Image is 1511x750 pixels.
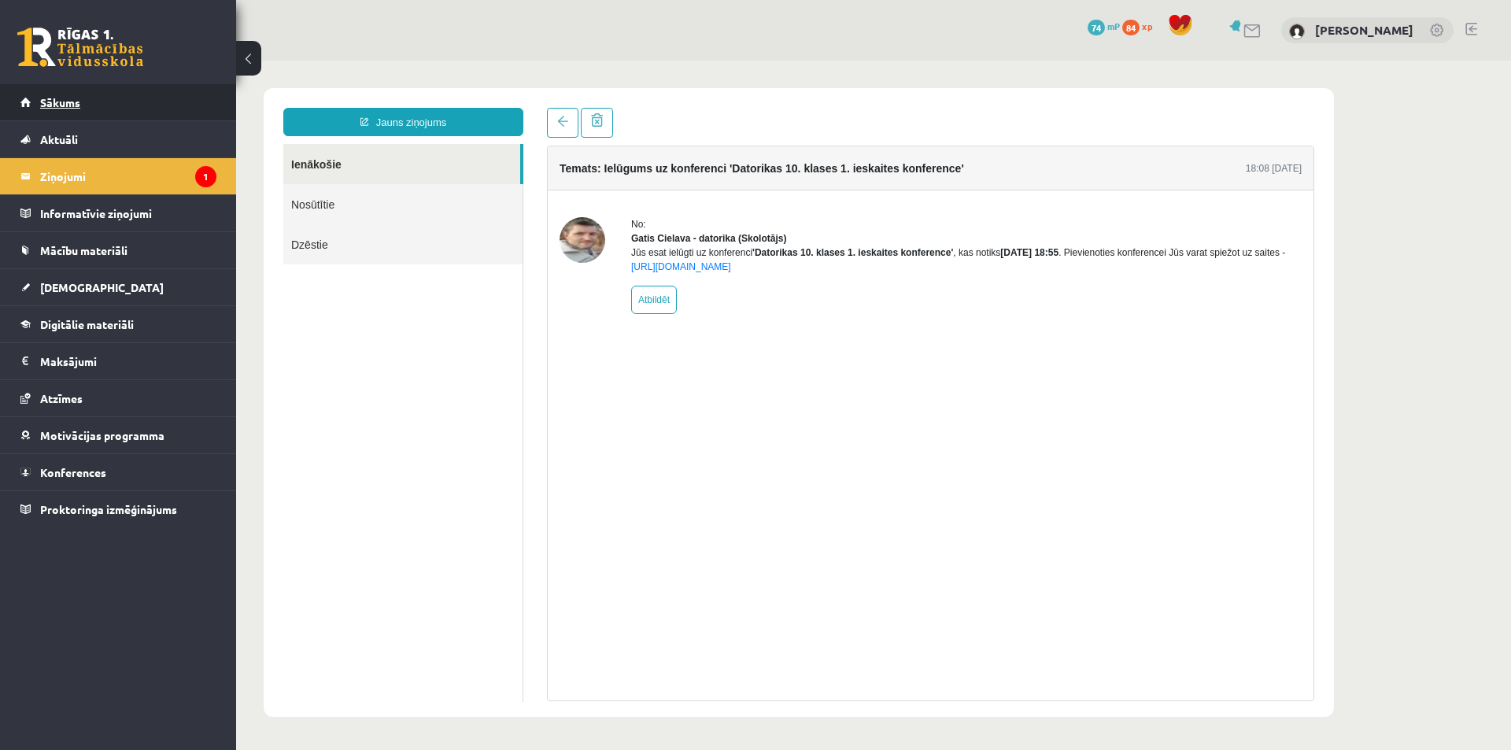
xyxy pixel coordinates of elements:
a: Sākums [20,84,216,120]
b: 'Datorikas 10. klases 1. ieskaites konference' [516,187,717,198]
span: Konferences [40,465,106,479]
a: Informatīvie ziņojumi [20,195,216,231]
img: Gatis Cielava - datorika [323,157,369,202]
a: [PERSON_NAME] [1315,22,1413,38]
a: [URL][DOMAIN_NAME] [395,201,495,212]
span: Aktuāli [40,132,78,146]
b: [DATE] 18:55 [764,187,822,198]
a: Dzēstie [47,164,286,204]
legend: Ziņojumi [40,158,216,194]
a: Atzīmes [20,380,216,416]
a: Ienākošie [47,83,284,124]
strong: Gatis Cielava - datorika (Skolotājs) [395,172,550,183]
a: Konferences [20,454,216,490]
img: Kirils Bondarevs [1289,24,1305,39]
span: Atzīmes [40,391,83,405]
div: 18:08 [DATE] [1010,101,1066,115]
a: Jauns ziņojums [47,47,287,76]
span: 84 [1122,20,1140,35]
span: [DEMOGRAPHIC_DATA] [40,280,164,294]
a: 74 mP [1088,20,1120,32]
span: Mācību materiāli [40,243,127,257]
a: Digitālie materiāli [20,306,216,342]
span: Proktoringa izmēģinājums [40,502,177,516]
a: Atbildēt [395,225,441,253]
span: mP [1107,20,1120,32]
span: Digitālie materiāli [40,317,134,331]
span: xp [1142,20,1152,32]
a: [DEMOGRAPHIC_DATA] [20,269,216,305]
a: 84 xp [1122,20,1160,32]
a: Motivācijas programma [20,417,216,453]
i: 1 [195,166,216,187]
h4: Temats: Ielūgums uz konferenci 'Datorikas 10. klases 1. ieskaites konference' [323,102,728,114]
legend: Informatīvie ziņojumi [40,195,216,231]
div: No: [395,157,1066,171]
a: Rīgas 1. Tālmācības vidusskola [17,28,143,67]
span: 74 [1088,20,1105,35]
span: Motivācijas programma [40,428,164,442]
div: Jūs esat ielūgti uz konferenci , kas notiks . Pievienoties konferencei Jūs varat spiežot uz saites - [395,185,1066,213]
a: Mācību materiāli [20,232,216,268]
a: Proktoringa izmēģinājums [20,491,216,527]
span: Sākums [40,95,80,109]
legend: Maksājumi [40,343,216,379]
a: Nosūtītie [47,124,286,164]
a: Ziņojumi1 [20,158,216,194]
a: Aktuāli [20,121,216,157]
a: Maksājumi [20,343,216,379]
